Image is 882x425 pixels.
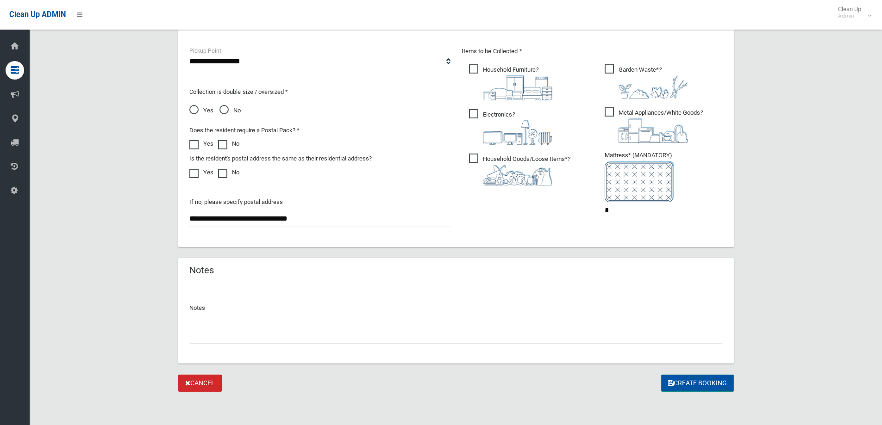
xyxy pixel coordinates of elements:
label: No [218,138,239,149]
i: ? [483,66,552,100]
img: aa9efdbe659d29b613fca23ba79d85cb.png [483,75,552,100]
a: Cancel [178,375,222,392]
img: 4fd8a5c772b2c999c83690221e5242e0.png [619,75,688,99]
span: Clean Up [833,6,870,19]
span: Household Furniture [469,64,552,100]
i: ? [483,111,552,145]
span: Electronics [469,109,552,145]
span: Mattress* (MANDATORY) [605,152,723,202]
label: Does the resident require a Postal Pack? * [189,125,300,136]
img: 394712a680b73dbc3d2a6a3a7ffe5a07.png [483,120,552,145]
img: 36c1b0289cb1767239cdd3de9e694f19.png [619,118,688,143]
small: Admin [838,12,861,19]
span: Clean Up ADMIN [9,10,66,19]
label: If no, please specify postal address [189,197,283,208]
label: Yes [189,167,213,178]
span: Garden Waste* [605,64,688,99]
header: Notes [178,261,225,279]
span: Metal Appliances/White Goods [605,107,703,143]
button: Create Booking [661,375,734,392]
i: ? [483,155,570,185]
label: No [218,167,239,178]
p: Items to be Collected * [462,46,723,57]
img: b13cc3517677393f34c0a387616ef184.png [483,165,552,185]
i: ? [619,109,703,143]
span: No [219,105,241,116]
p: Collection is double size / oversized * [189,86,450,98]
span: Yes [189,105,213,116]
label: Yes [189,138,213,149]
p: Notes [189,302,723,314]
span: Household Goods/Loose Items* [469,154,570,185]
i: ? [619,66,688,99]
label: Is the resident's postal address the same as their residential address? [189,153,372,164]
img: e7408bece873d2c1783593a074e5cb2f.png [605,161,674,202]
